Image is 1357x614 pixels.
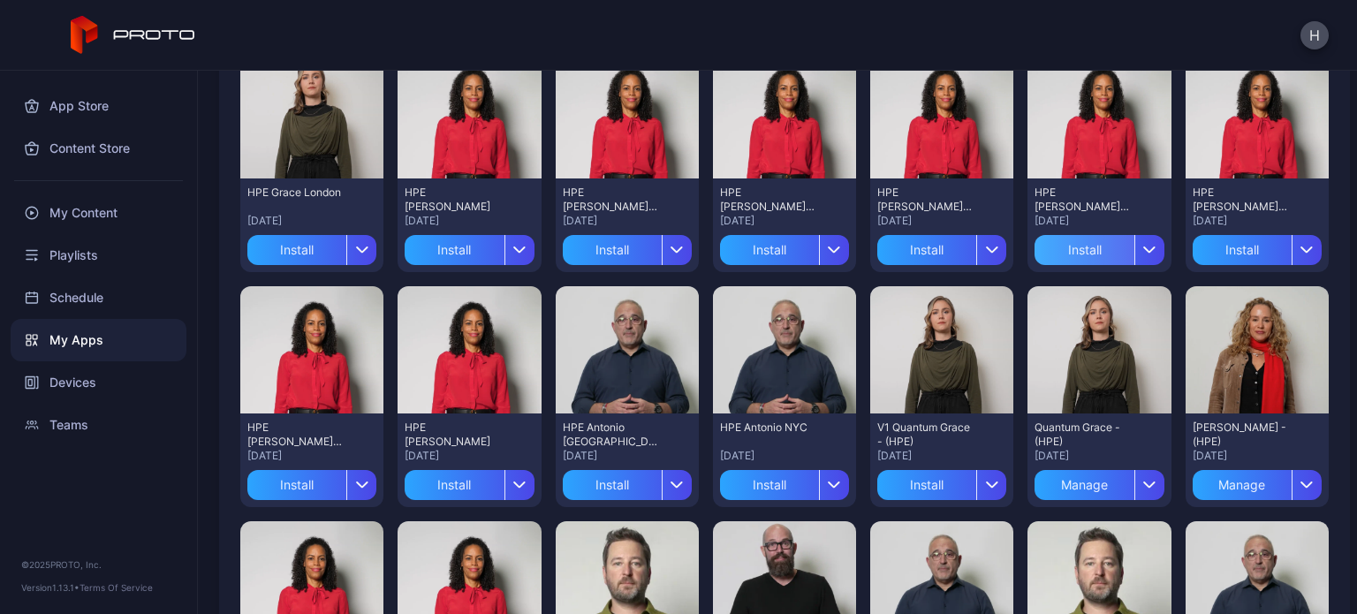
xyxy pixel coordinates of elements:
[405,235,504,265] div: Install
[405,421,502,449] div: HPE Krista London
[80,582,153,593] a: Terms Of Service
[405,449,534,463] div: [DATE]
[877,235,976,265] div: Install
[877,421,974,449] div: V1 Quantum Grace - (HPE)
[1035,470,1133,500] div: Manage
[1193,228,1322,265] button: Install
[1193,235,1292,265] div: Install
[1193,421,1290,449] div: Lisa Kristine - (HPE)
[11,127,186,170] a: Content Store
[247,463,376,500] button: Install
[1035,186,1132,214] div: HPE Krista Singapore
[720,449,849,463] div: [DATE]
[1035,449,1164,463] div: [DATE]
[405,186,502,214] div: HPE Krista SanJose
[877,186,974,214] div: HPE Krista NYC
[720,470,819,500] div: Install
[1193,214,1322,228] div: [DATE]
[563,470,662,500] div: Install
[1035,214,1164,228] div: [DATE]
[247,470,346,500] div: Install
[21,557,176,572] div: © 2025 PROTO, Inc.
[563,449,692,463] div: [DATE]
[405,214,534,228] div: [DATE]
[563,235,662,265] div: Install
[247,421,345,449] div: HPE Krista Geneva
[720,421,817,435] div: HPE Antonio NYC
[11,85,186,127] a: App Store
[720,186,817,214] div: HPE Krista EMEA
[720,228,849,265] button: Install
[1193,449,1322,463] div: [DATE]
[877,449,1006,463] div: [DATE]
[1193,186,1290,214] div: HPE Krista Dubai
[247,449,376,463] div: [DATE]
[247,186,345,200] div: HPE Grace London
[877,228,1006,265] button: Install
[1035,228,1164,265] button: Install
[1193,463,1322,500] button: Manage
[877,214,1006,228] div: [DATE]
[563,421,660,449] div: HPE Antonio Singapore
[877,463,1006,500] button: Install
[563,214,692,228] div: [DATE]
[11,319,186,361] a: My Apps
[11,192,186,234] a: My Content
[247,235,346,265] div: Install
[11,361,186,404] a: Devices
[11,277,186,319] a: Schedule
[405,463,534,500] button: Install
[405,228,534,265] button: Install
[21,582,80,593] span: Version 1.13.1 •
[563,228,692,265] button: Install
[11,404,186,446] a: Teams
[563,463,692,500] button: Install
[563,186,660,214] div: HPE Krista NA Traveler
[877,470,976,500] div: Install
[1193,470,1292,500] div: Manage
[720,235,819,265] div: Install
[1035,235,1133,265] div: Install
[405,470,504,500] div: Install
[1035,463,1164,500] button: Manage
[720,463,849,500] button: Install
[720,214,849,228] div: [DATE]
[247,214,376,228] div: [DATE]
[247,228,376,265] button: Install
[1300,21,1329,49] button: H
[11,234,186,277] a: Playlists
[1035,421,1132,449] div: Quantum Grace - (HPE)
